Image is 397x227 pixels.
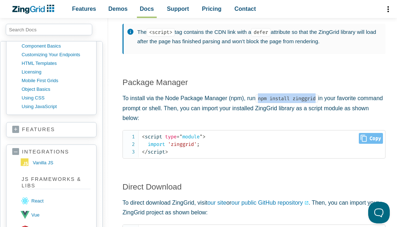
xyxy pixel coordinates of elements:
span: Docs [140,4,154,14]
span: " [200,134,202,140]
span: script [142,149,165,155]
span: Support [167,4,189,14]
a: react [21,194,90,208]
a: integrations [12,148,90,155]
span: Contact [235,4,256,14]
a: mobile first grids [22,76,90,85]
a: features [12,126,90,133]
a: customizing your endpoints [22,50,90,59]
span: Pricing [202,4,222,14]
code: <script> [147,28,175,36]
a: our public GitHub repository [231,198,308,208]
span: > [165,149,168,155]
p: To direct download ZingGrid, visit or . Then, you can import your ZingGrid project as shown below: [122,198,385,217]
a: ZingChart Logo. Click to return to the homepage [12,5,58,14]
p: To install via the Node Package Manager (npm), run in your favorite command prompt or shell. Then... [122,93,385,123]
a: using CSS [22,94,90,102]
span: " [179,134,182,140]
span: = [177,134,179,140]
code: defer [251,28,271,36]
span: script [142,134,162,140]
span: module [177,134,202,140]
span: Features [72,4,96,14]
a: our site [208,200,226,206]
a: component basics [22,42,90,50]
span: import [148,141,165,147]
a: licensing [22,68,90,76]
span: type [165,134,177,140]
span: 'zinggrid' [168,141,197,147]
span: < [142,134,145,140]
input: search input [6,24,92,35]
span: </ [142,149,148,155]
a: HTML templates [22,59,90,68]
span: ; [197,141,200,147]
a: Package Manager [122,78,188,87]
span: Demos [108,4,128,14]
a: using JavaScript [22,102,90,111]
p: The tag contains the CDN link with a attribute so that the ZingGrid library will load after the p... [137,27,378,46]
a: Direct Download [122,182,182,191]
code: npm install zinggrid [255,94,318,103]
iframe: Toggle Customer Support [368,202,390,223]
a: vue [21,208,90,222]
a: vanilla JS [21,157,90,169]
span: > [202,134,205,140]
a: object basics [22,85,90,94]
strong: Js Frameworks & Libs [22,176,90,189]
